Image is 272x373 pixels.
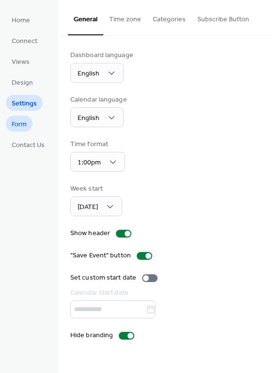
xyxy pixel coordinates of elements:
[78,156,101,169] span: 1:00pm
[70,228,110,239] div: Show header
[78,201,98,214] span: [DATE]
[6,32,43,48] a: Connect
[12,119,27,130] span: Form
[70,139,123,149] div: Time format
[70,288,258,298] div: Calendar start date
[70,95,127,105] div: Calendar language
[78,112,99,125] span: English
[12,140,45,150] span: Contact Us
[6,95,43,111] a: Settings
[6,116,32,132] a: Form
[6,53,35,69] a: Views
[6,12,36,28] a: Home
[6,74,39,90] a: Design
[12,36,37,46] span: Connect
[12,99,37,109] span: Settings
[12,57,30,67] span: Views
[6,136,50,152] a: Contact Us
[70,273,136,283] div: Set custom start date
[70,50,133,60] div: Dashboard language
[70,184,120,194] div: Week start
[12,78,33,88] span: Design
[70,330,113,341] div: Hide branding
[12,15,30,26] span: Home
[78,67,99,80] span: English
[70,251,131,261] div: "Save Event" button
